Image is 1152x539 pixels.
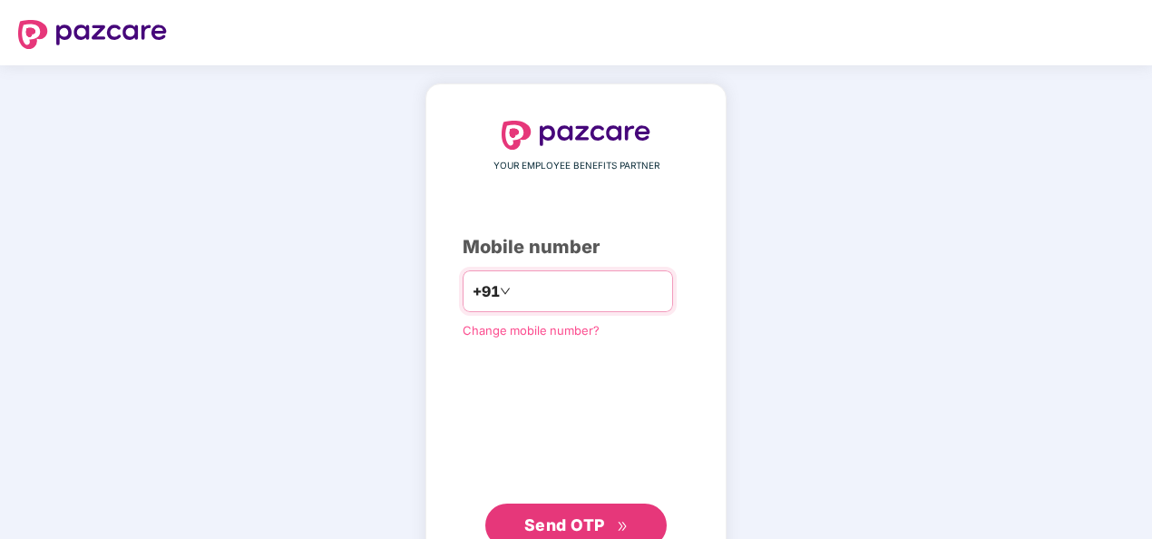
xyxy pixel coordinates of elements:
span: down [500,286,511,297]
span: Send OTP [524,515,605,534]
a: Change mobile number? [463,323,600,338]
span: +91 [473,280,500,303]
span: double-right [617,521,629,533]
img: logo [18,20,167,49]
span: YOUR EMPLOYEE BENEFITS PARTNER [493,159,659,173]
div: Mobile number [463,233,689,261]
img: logo [502,121,650,150]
